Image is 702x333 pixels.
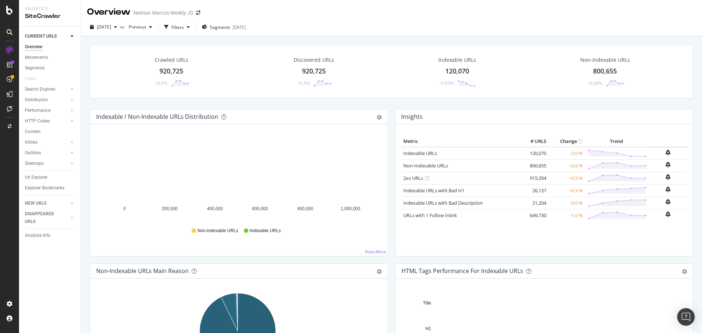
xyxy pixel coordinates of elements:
[25,86,68,93] a: Search Engines
[25,54,76,61] a: Movements
[682,269,687,274] div: gear
[25,174,48,181] div: Url Explorer
[25,232,76,239] a: Analysis Info
[25,128,41,136] div: Content
[25,96,48,104] div: Distribution
[519,184,548,197] td: 26,137
[25,33,57,40] div: CURRENT URLS
[587,80,602,86] div: +0.58%
[403,150,437,156] a: Indexable URLs
[25,174,76,181] a: Url Explorer
[25,232,50,239] div: Analysis Info
[297,206,313,211] text: 800,000
[97,24,111,30] span: 2025 Sep. 8th
[96,136,379,221] svg: A chart.
[155,80,167,86] div: +0.5%
[548,136,585,147] th: Change
[25,54,48,61] div: Movements
[548,172,585,184] td: +0.5 %
[25,12,75,20] div: SiteCrawler
[120,24,126,30] span: vs
[665,162,671,167] div: bell-plus
[25,107,50,114] div: Performance
[580,56,630,64] div: Non-Indexable URLs
[171,24,184,30] div: Filters
[341,206,361,211] text: 1,000,000
[548,159,585,172] td: +0.6 %
[25,200,68,207] a: NEW URLS
[426,326,431,331] text: H1
[196,10,200,15] div: arrow-right-arrow-left
[445,67,469,76] div: 120,070
[25,96,68,104] a: Distribution
[401,112,423,122] h4: Insights
[25,64,76,72] a: Segments
[548,147,585,160] td: -0.0 %
[161,21,193,33] button: Filters
[25,86,55,93] div: Search Engines
[403,175,423,181] a: 2xx URLs
[302,67,326,76] div: 920,725
[665,186,671,192] div: bell-plus
[401,267,523,275] div: HTML Tags Performance for Indexable URLs
[197,228,238,234] span: Non-Indexable URLs
[25,128,76,136] a: Content
[96,113,218,120] div: Indexable / Non-Indexable URLs Distribution
[25,6,75,12] div: Analytics
[123,206,126,211] text: 0
[365,249,386,255] a: View More
[548,209,585,222] td: -1.0 %
[519,159,548,172] td: 800,655
[25,160,68,167] a: Sitemaps
[665,174,671,180] div: bell-plus
[133,9,193,16] div: Neiman Marcus Weekly JS
[401,136,519,147] th: Metric
[25,139,38,146] div: Inlinks
[665,199,671,205] div: bell-plus
[548,197,585,209] td: -0.0 %
[25,184,76,192] a: Explorer Bookmarks
[438,56,476,64] div: Indexable URLs
[155,56,188,64] div: Crawled URLs
[250,228,281,234] span: Indexable URLs
[25,43,76,51] a: Overview
[25,117,50,125] div: HTTP Codes
[548,184,585,197] td: +0.3 %
[377,269,382,274] div: gear
[519,172,548,184] td: 915,354
[233,24,246,30] div: [DATE]
[519,147,548,160] td: 120,070
[519,209,548,222] td: 649,730
[25,43,42,51] div: Overview
[25,149,68,157] a: Outlinks
[162,206,178,211] text: 200,000
[403,212,457,219] a: URLs with 1 Follow Inlink
[25,160,44,167] div: Sitemaps
[403,200,483,206] a: Indexable URLs with Bad Description
[25,75,36,83] div: Visits
[25,139,68,146] a: Inlinks
[199,21,249,33] button: Segments[DATE]
[87,21,120,33] button: [DATE]
[25,200,46,207] div: NEW URLS
[87,6,131,18] div: Overview
[403,187,464,194] a: Indexable URLs with Bad H1
[96,267,189,275] div: Non-Indexable URLs Main Reason
[25,75,43,83] a: Visits
[25,149,41,157] div: Outlinks
[25,117,68,125] a: HTTP Codes
[665,150,671,155] div: bell-plus
[252,206,268,211] text: 600,000
[25,184,64,192] div: Explorer Bookmarks
[440,80,454,86] div: -0.03%
[25,210,68,226] a: DISAPPEARED URLS
[126,21,155,33] button: Previous
[297,80,310,86] div: +0.5%
[207,206,223,211] text: 400,000
[665,211,671,217] div: bell-plus
[126,24,146,30] span: Previous
[294,56,334,64] div: Discovered URLs
[593,67,617,76] div: 800,655
[377,115,382,120] div: gear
